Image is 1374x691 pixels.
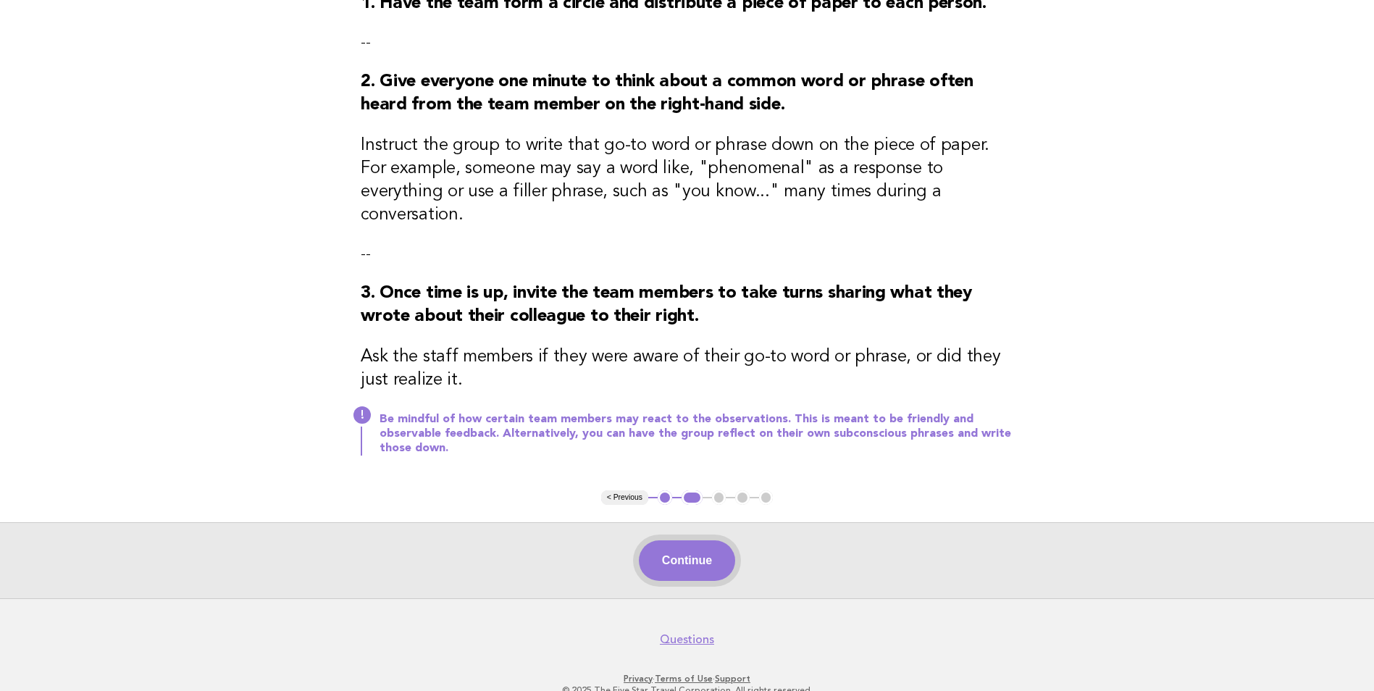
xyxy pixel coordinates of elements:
button: Continue [639,540,735,581]
a: Support [715,674,750,684]
button: < Previous [601,490,648,505]
button: 1 [658,490,672,505]
a: Privacy [624,674,653,684]
h3: Instruct the group to write that go-to word or phrase down on the piece of paper. For example, so... [361,134,1013,227]
a: Terms of Use [655,674,713,684]
strong: 3. Once time is up, invite the team members to take turns sharing what they wrote about their col... [361,285,972,325]
p: · · [244,673,1131,684]
h3: Ask the staff members if they were aware of their go-to word or phrase, or did they just realize it. [361,345,1013,392]
a: Questions [660,632,714,647]
button: 2 [682,490,703,505]
strong: 2. Give everyone one minute to think about a common word or phrase often heard from the team memb... [361,73,973,114]
p: -- [361,244,1013,264]
p: -- [361,33,1013,53]
p: Be mindful of how certain team members may react to the observations. This is meant to be friendl... [380,412,1013,456]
